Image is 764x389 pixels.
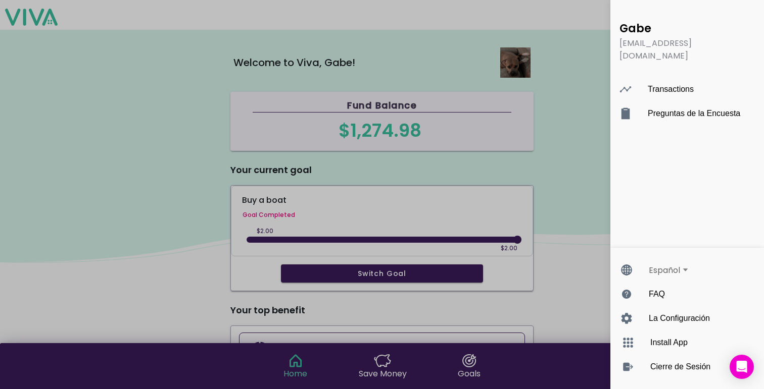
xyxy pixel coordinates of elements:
ion-label: Install App [650,338,743,347]
ion-list-header: Gabe [614,20,760,37]
ion-label: Transactions [648,85,747,94]
ion-note: [EMAIL_ADDRESS][DOMAIN_NAME] [614,37,760,62]
ion-label: Preguntas de la Encuesta [648,109,747,118]
a: La Configuración [615,306,764,330]
a: FAQ [615,282,764,306]
div: Open Intercom Messenger [730,355,754,379]
ion-label: Cierre de Sesión [650,362,743,371]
